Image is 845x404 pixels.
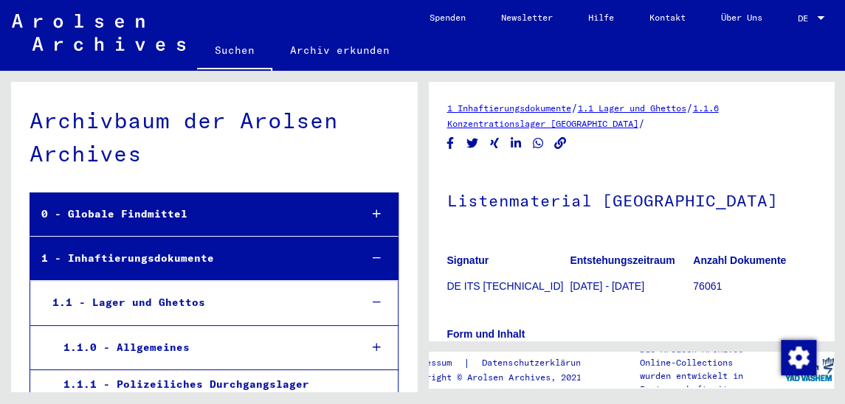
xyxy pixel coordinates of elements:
div: Zustimmung ändern [780,339,815,375]
button: Share on Xing [487,134,503,153]
span: / [571,101,578,114]
a: Suchen [197,32,272,71]
div: 1.1 - Lager und Ghettos [41,288,348,317]
p: wurden entwickelt in Partnerschaft mit [640,369,783,396]
p: Copyright © Arolsen Archives, 2021 [405,371,603,384]
b: Form und Inhalt [447,328,525,340]
button: Share on LinkedIn [508,134,524,153]
div: 1 - Inhaftierungsdokumente [30,244,348,273]
span: DE [798,13,814,24]
b: Signatur [447,254,489,266]
a: 1 Inhaftierungsdokumente [447,102,571,114]
button: Share on WhatsApp [531,134,546,153]
button: Share on Twitter [465,134,480,153]
a: 1.1 Lager und Ghettos [578,102,686,114]
div: | [405,355,603,371]
img: Arolsen_neg.svg [12,14,185,51]
p: 76061 [693,279,815,294]
button: Copy link [553,134,568,153]
a: Archiv erkunden [272,32,407,68]
b: Entstehungszeitraum [570,254,675,266]
div: Archivbaum der Arolsen Archives [30,104,399,170]
span: / [638,116,645,130]
a: Datenschutzerklärung [470,355,603,371]
button: Share on Facebook [443,134,458,153]
p: Die Arolsen Archives Online-Collections [640,343,783,369]
img: Zustimmung ändern [781,340,816,375]
b: Anzahl Dokumente [693,254,786,266]
div: 0 - Globale Findmittel [30,200,348,229]
h1: Listenmaterial [GEOGRAPHIC_DATA] [447,167,816,231]
a: Impressum [405,355,463,371]
p: DE ITS [TECHNICAL_ID] [447,279,570,294]
p: [DATE] - [DATE] [570,279,692,294]
span: / [686,101,693,114]
div: 1.1.0 - Allgemeines [52,333,348,362]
